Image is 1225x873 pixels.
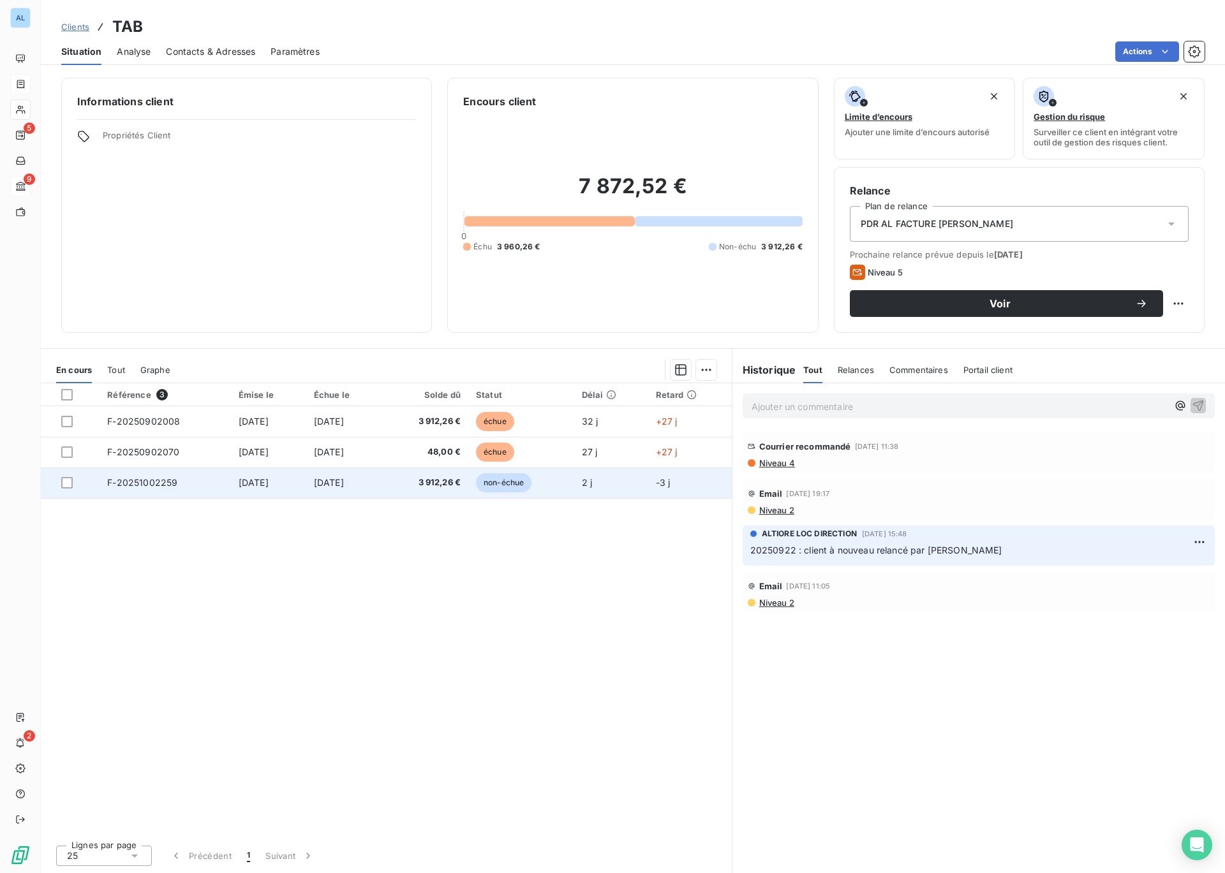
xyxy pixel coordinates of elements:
h6: Historique [732,362,796,378]
span: En cours [56,365,92,375]
span: Limite d’encours [845,112,912,122]
button: Suivant [258,842,322,869]
span: 9 [24,173,35,185]
span: ALTIORE LOC DIRECTION [762,528,857,539]
span: Échu [473,241,492,253]
span: Non-échu [719,241,756,253]
span: 3 912,26 € [761,241,803,253]
div: Émise le [239,390,299,400]
span: -3 j [656,477,671,488]
span: échue [476,443,514,462]
span: 3 [156,389,168,400]
span: Tout [107,365,125,375]
span: [DATE] [239,446,269,457]
span: 3 912,26 € [390,415,461,428]
span: 32 j [582,416,598,427]
span: Relances [838,365,874,375]
span: Surveiller ce client en intégrant votre outil de gestion des risques client. [1034,127,1194,147]
span: 25 [67,849,78,862]
h6: Informations client [77,94,416,109]
img: Logo LeanPay [10,845,31,865]
div: Délai [582,390,641,400]
a: Clients [61,20,89,33]
span: 3 960,26 € [497,241,540,253]
span: Commentaires [889,365,948,375]
span: Voir [865,298,1135,309]
span: [DATE] [994,249,1023,260]
div: Référence [107,389,223,400]
span: Niveau 2 [758,598,794,608]
button: Précédent [162,842,239,869]
span: [DATE] [239,477,269,488]
h3: TAB [112,15,143,38]
span: Gestion du risque [1034,112,1105,122]
span: PDR AL FACTURE [PERSON_NAME] [861,217,1013,230]
button: Gestion du risqueSurveiller ce client en intégrant votre outil de gestion des risques client. [1023,78,1205,159]
span: F-20250902008 [107,416,180,427]
span: Ajouter une limite d’encours autorisé [845,127,990,137]
span: Situation [61,45,101,58]
span: 5 [24,122,35,134]
h2: 7 872,52 € [463,173,802,212]
h6: Relance [850,183,1189,198]
span: 2 j [582,477,592,488]
span: [DATE] [314,416,344,427]
div: Échue le [314,390,375,400]
span: Email [759,488,783,499]
button: 1 [239,842,258,869]
span: 3 912,26 € [390,476,461,489]
div: Open Intercom Messenger [1182,830,1212,860]
span: [DATE] [314,446,344,457]
span: Portail client [963,365,1013,375]
button: Limite d’encoursAjouter une limite d’encours autorisé [834,78,1016,159]
span: Courrier recommandé [759,441,851,451]
span: échue [476,412,514,431]
span: +27 j [656,416,678,427]
span: F-20251002259 [107,477,177,488]
span: non-échue [476,473,531,492]
span: Analyse [117,45,151,58]
div: AL [10,8,31,28]
span: [DATE] 11:38 [855,443,899,450]
span: Niveau 5 [868,267,903,277]
span: [DATE] [239,416,269,427]
span: [DATE] 11:05 [786,582,830,590]
span: 27 j [582,446,598,457]
span: Niveau 2 [758,505,794,515]
button: Actions [1115,41,1179,62]
span: 48,00 € [390,446,461,459]
span: 0 [461,231,466,241]
span: Niveau 4 [758,458,795,468]
h6: Encours client [463,94,536,109]
div: Statut [476,390,567,400]
span: Graphe [140,365,170,375]
span: Clients [61,22,89,32]
span: Prochaine relance prévue depuis le [850,249,1189,260]
span: Paramètres [271,45,320,58]
span: [DATE] [314,477,344,488]
span: 20250922 : client à nouveau relancé par [PERSON_NAME] [750,545,1002,555]
span: Propriétés Client [103,130,416,148]
span: F-20250902070 [107,446,179,457]
div: Retard [656,390,724,400]
button: Voir [850,290,1163,317]
span: 2 [24,730,35,742]
span: Tout [803,365,822,375]
span: Contacts & Adresses [166,45,255,58]
span: Email [759,581,783,591]
div: Solde dû [390,390,461,400]
span: [DATE] 15:48 [862,530,907,538]
span: [DATE] 19:17 [786,490,829,497]
span: 1 [247,849,250,862]
span: +27 j [656,446,678,457]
